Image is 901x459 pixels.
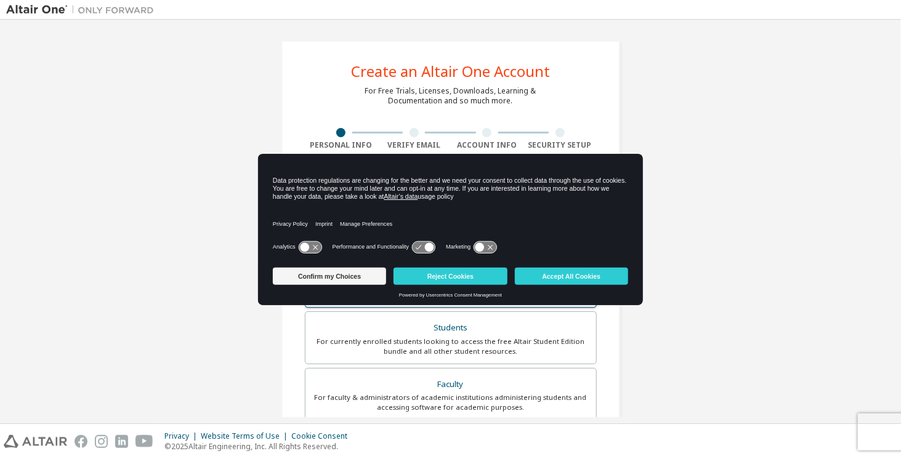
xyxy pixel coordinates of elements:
[164,431,201,441] div: Privacy
[378,140,451,150] div: Verify Email
[313,337,589,356] div: For currently enrolled students looking to access the free Altair Student Edition bundle and all ...
[6,4,160,16] img: Altair One
[164,441,355,452] p: © 2025 Altair Engineering, Inc. All Rights Reserved.
[291,431,355,441] div: Cookie Consent
[115,435,128,448] img: linkedin.svg
[313,319,589,337] div: Students
[523,140,597,150] div: Security Setup
[313,393,589,412] div: For faculty & administrators of academic institutions administering students and accessing softwa...
[313,376,589,393] div: Faculty
[351,64,550,79] div: Create an Altair One Account
[75,435,87,448] img: facebook.svg
[365,86,536,106] div: For Free Trials, Licenses, Downloads, Learning & Documentation and so much more.
[305,140,378,150] div: Personal Info
[201,431,291,441] div: Website Terms of Use
[135,435,153,448] img: youtube.svg
[451,140,524,150] div: Account Info
[95,435,108,448] img: instagram.svg
[4,435,67,448] img: altair_logo.svg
